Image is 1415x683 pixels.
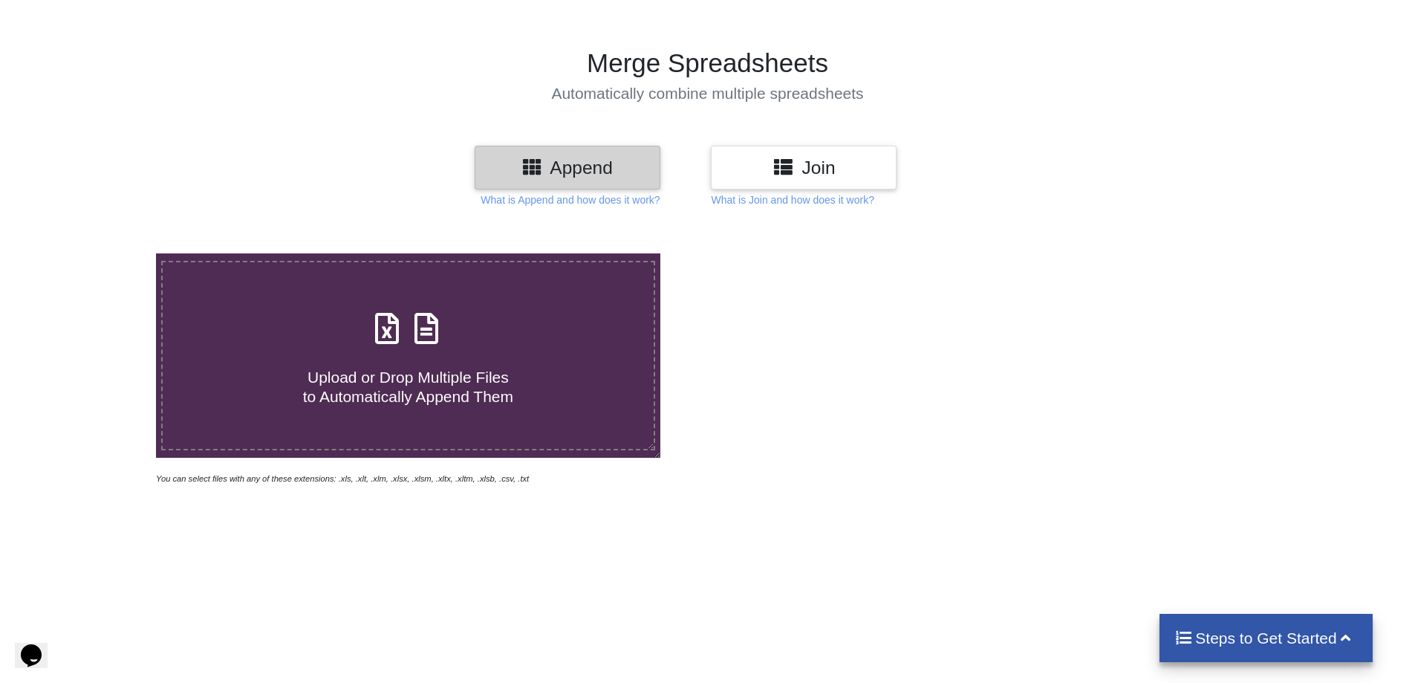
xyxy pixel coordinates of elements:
h3: Append [486,157,649,178]
h3: Join [722,157,885,178]
h4: Steps to Get Started [1174,629,1358,647]
iframe: chat widget [15,624,62,668]
p: What is Append and how does it work? [481,192,660,207]
p: What is Join and how does it work? [711,192,874,207]
i: You can select files with any of these extensions: .xls, .xlt, .xlm, .xlsx, .xlsm, .xltx, .xltm, ... [156,474,529,483]
span: Upload or Drop Multiple Files to Automatically Append Them [303,369,513,404]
